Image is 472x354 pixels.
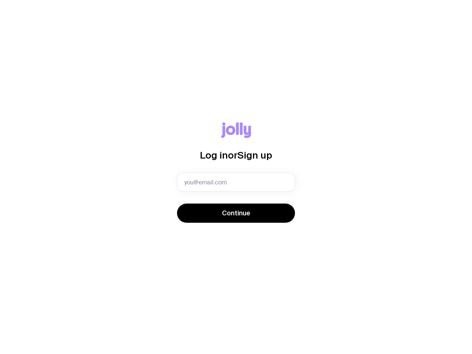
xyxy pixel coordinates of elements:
[222,209,250,218] span: Continue
[228,150,237,160] span: or
[177,173,295,192] input: you@email.com
[200,150,228,160] span: Log in
[177,204,295,223] button: Continue
[237,150,272,160] span: Sign up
